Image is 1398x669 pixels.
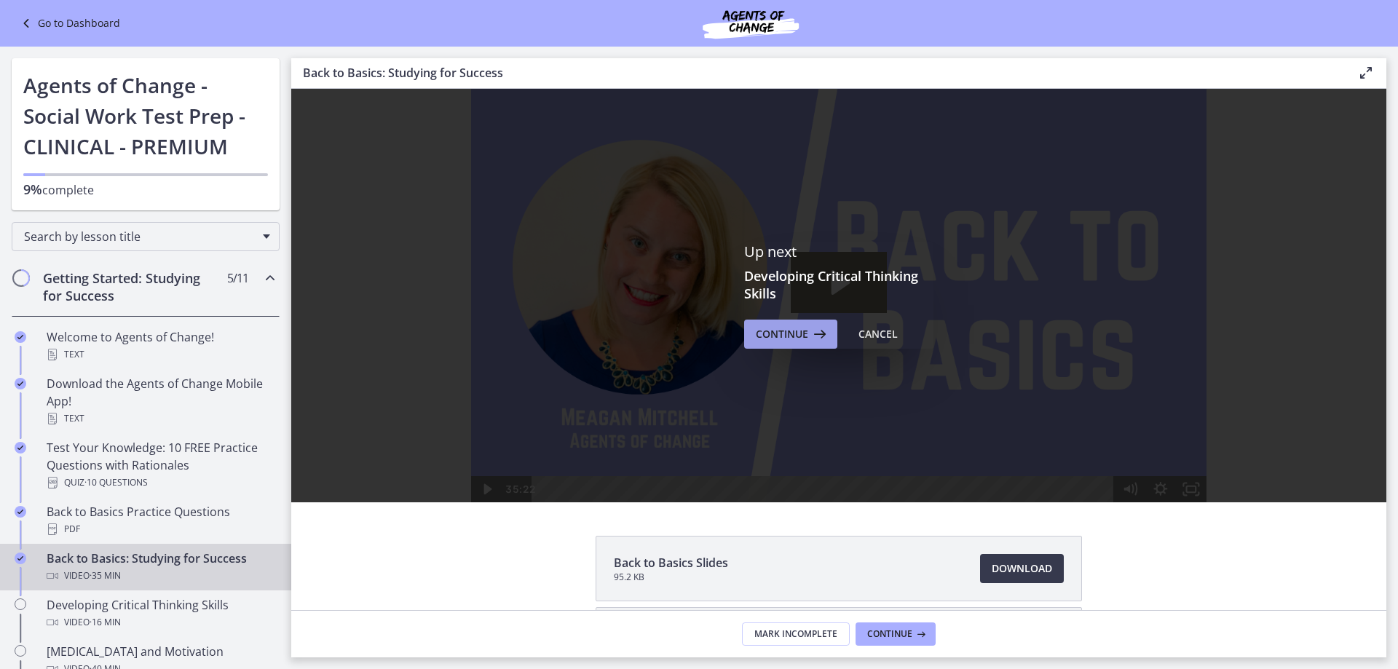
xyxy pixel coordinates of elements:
[47,567,274,585] div: Video
[47,474,274,491] div: Quiz
[742,622,850,646] button: Mark Incomplete
[867,628,912,640] span: Continue
[15,506,26,518] i: Completed
[251,387,815,413] div: Playbar
[43,269,221,304] h2: Getting Started: Studying for Success
[47,520,274,538] div: PDF
[15,442,26,454] i: Completed
[17,15,120,32] a: Go to Dashboard
[15,553,26,564] i: Completed
[754,628,837,640] span: Mark Incomplete
[744,320,837,349] button: Continue
[15,378,26,389] i: Completed
[47,550,274,585] div: Back to Basics: Studying for Success
[47,614,274,631] div: Video
[47,375,274,427] div: Download the Agents of Change Mobile App!
[663,6,838,41] img: Agents of Change Social Work Test Prep
[23,181,42,198] span: 9%
[15,331,26,343] i: Completed
[23,181,268,199] p: complete
[23,70,268,162] h1: Agents of Change - Social Work Test Prep - CLINICAL - PREMIUM
[47,596,274,631] div: Developing Critical Thinking Skills
[992,560,1052,577] span: Download
[885,387,915,413] button: Fullscreen
[90,567,121,585] span: · 35 min
[614,571,728,583] span: 95.2 KB
[856,622,936,646] button: Continue
[84,474,148,491] span: · 10 Questions
[858,325,898,343] div: Cancel
[47,503,274,538] div: Back to Basics Practice Questions
[180,387,210,413] button: Play Video
[24,229,256,245] span: Search by lesson title
[854,387,885,413] button: Show settings menu
[90,614,121,631] span: · 16 min
[614,554,728,571] span: Back to Basics Slides
[227,269,248,287] span: 5 / 11
[499,163,595,224] button: Play Video: ctfdf6eqvn4c72r5t4t0.mp4
[824,387,854,413] button: Mute
[756,325,808,343] span: Continue
[12,222,280,251] div: Search by lesson title
[744,267,933,302] h3: Developing Critical Thinking Skills
[744,242,933,261] p: Up next
[847,320,909,349] button: Cancel
[303,64,1334,82] h3: Back to Basics: Studying for Success
[980,554,1064,583] a: Download
[47,328,274,363] div: Welcome to Agents of Change!
[47,346,274,363] div: Text
[47,439,274,491] div: Test Your Knowledge: 10 FREE Practice Questions with Rationales
[47,410,274,427] div: Text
